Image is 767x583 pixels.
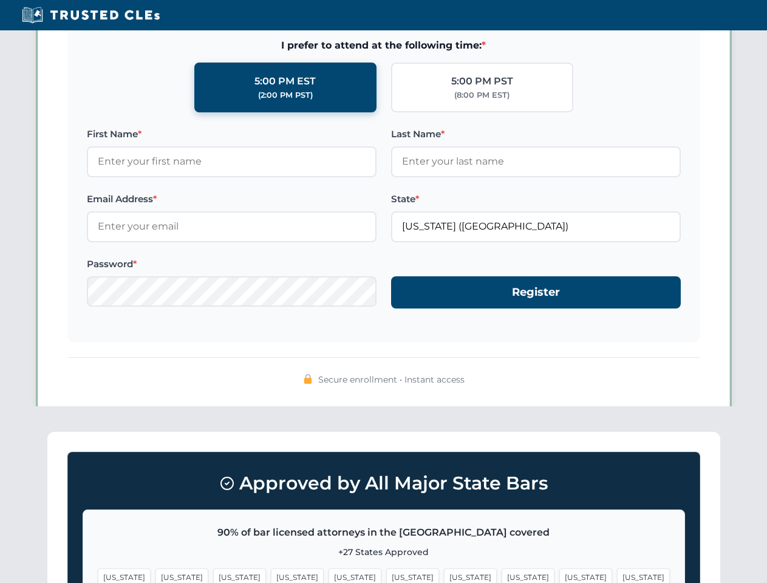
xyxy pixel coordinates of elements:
[303,374,313,384] img: 🔒
[391,146,681,177] input: Enter your last name
[87,38,681,53] span: I prefer to attend at the following time:
[87,146,377,177] input: Enter your first name
[391,192,681,206] label: State
[451,73,513,89] div: 5:00 PM PST
[318,373,465,386] span: Secure enrollment • Instant access
[87,211,377,242] input: Enter your email
[83,467,685,500] h3: Approved by All Major State Bars
[87,127,377,141] label: First Name
[98,525,670,540] p: 90% of bar licensed attorneys in the [GEOGRAPHIC_DATA] covered
[391,211,681,242] input: Florida (FL)
[98,545,670,559] p: +27 States Approved
[87,257,377,271] label: Password
[18,6,163,24] img: Trusted CLEs
[87,192,377,206] label: Email Address
[258,89,313,101] div: (2:00 PM PST)
[391,276,681,309] button: Register
[254,73,316,89] div: 5:00 PM EST
[391,127,681,141] label: Last Name
[454,89,510,101] div: (8:00 PM EST)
